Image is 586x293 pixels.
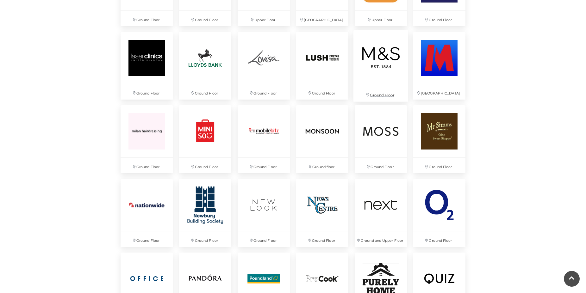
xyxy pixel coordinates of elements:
p: Ground Floor [238,84,290,100]
p: Ground Floor [238,231,290,247]
a: Ground Floor [176,102,234,176]
a: Ground and Upper Floor [352,176,410,250]
p: Ground Floor [296,84,348,100]
p: [GEOGRAPHIC_DATA] [413,84,465,100]
a: Ground Floor [117,176,176,250]
a: Ground Floor [410,176,469,250]
p: Ground Floor [413,231,465,247]
p: Ground Floor [121,231,173,247]
a: Ground Floor [117,102,176,176]
a: Ground Floor [410,102,469,176]
img: Laser Clinic [121,32,173,84]
a: Ground floor [293,102,352,176]
p: Ground Floor [353,85,408,101]
p: Ground Floor [238,158,290,173]
a: Ground Floor [176,29,234,103]
p: Upper Floor [238,11,290,26]
p: Ground Floor [121,158,173,173]
p: Ground Floor [413,11,465,26]
p: Ground floor [296,158,348,173]
p: Ground Floor [179,158,231,173]
p: Ground Floor [179,84,231,100]
a: Ground Floor [234,29,293,103]
p: Ground Floor [413,158,465,173]
a: Ground Floor [234,102,293,176]
p: Upper Floor [355,11,407,26]
p: [GEOGRAPHIC_DATA] [296,11,348,26]
a: Ground Floor [293,29,352,103]
p: Ground Floor [355,158,407,173]
p: Ground and Upper Floor [355,231,407,247]
a: Ground Floor [293,176,352,250]
a: Ground Floor [350,27,411,105]
a: Ground Floor [176,176,234,250]
p: Ground Floor [179,11,231,26]
a: Laser Clinic Ground Floor [117,29,176,103]
p: Ground Floor [179,231,231,247]
a: Ground Floor [352,102,410,176]
a: Ground Floor [234,176,293,250]
p: Ground Floor [296,231,348,247]
p: Ground Floor [121,84,173,100]
a: [GEOGRAPHIC_DATA] [410,29,469,103]
p: Ground Floor [121,11,173,26]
